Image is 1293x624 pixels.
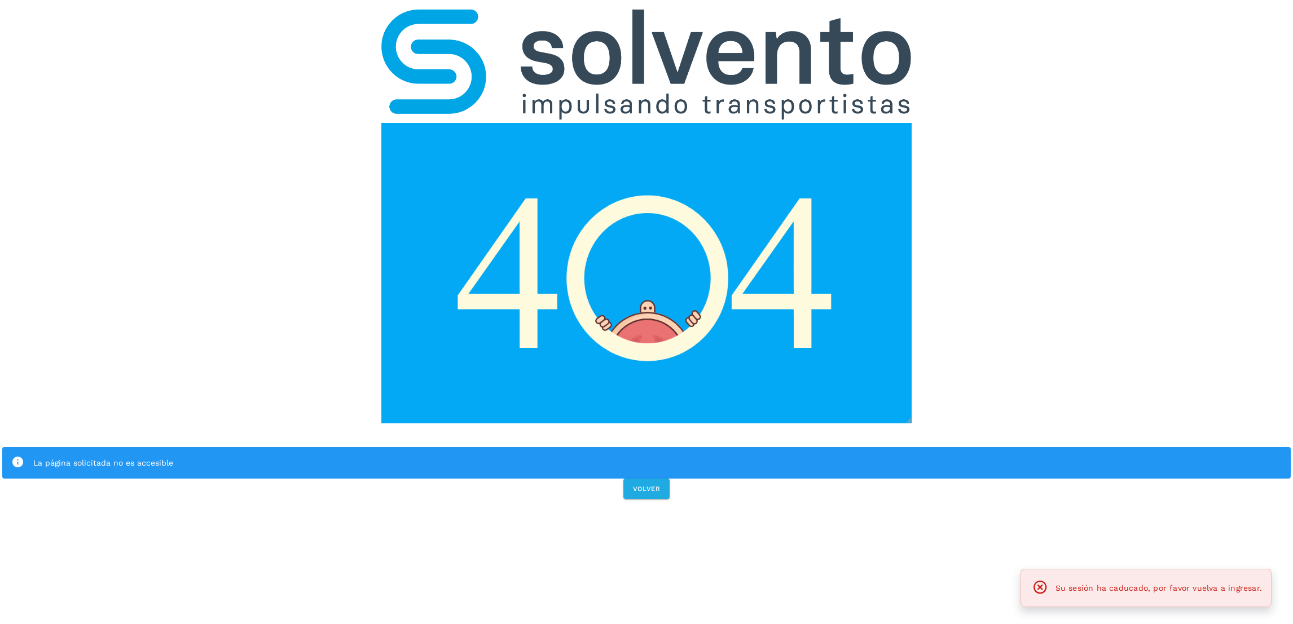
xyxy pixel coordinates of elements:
button: VOLVER [623,479,670,499]
span: Su sesión ha caducado, por favor vuelva a ingresar. [1055,583,1262,592]
img: Page Not Found [381,123,912,423]
div: La página solicitada no es accesible [33,456,1282,470]
img: logo [381,9,912,120]
span: VOLVER [632,485,661,493]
